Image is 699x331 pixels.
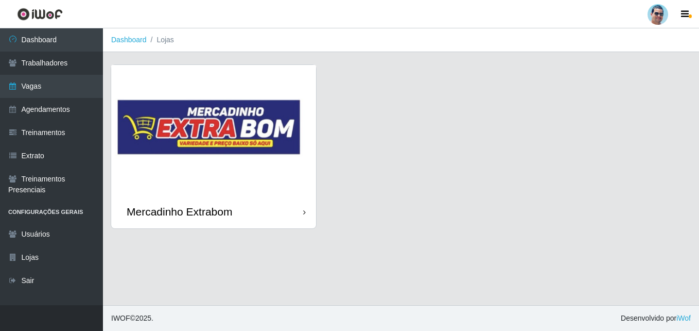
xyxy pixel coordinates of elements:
div: Mercadinho Extrabom [127,205,232,218]
a: Mercadinho Extrabom [111,65,316,228]
a: iWof [676,314,691,322]
li: Lojas [147,35,174,45]
img: cardImg [111,65,316,195]
span: IWOF [111,314,130,322]
span: Desenvolvido por [621,313,691,324]
nav: breadcrumb [103,28,699,52]
a: Dashboard [111,36,147,44]
img: CoreUI Logo [17,8,63,21]
span: © 2025 . [111,313,153,324]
